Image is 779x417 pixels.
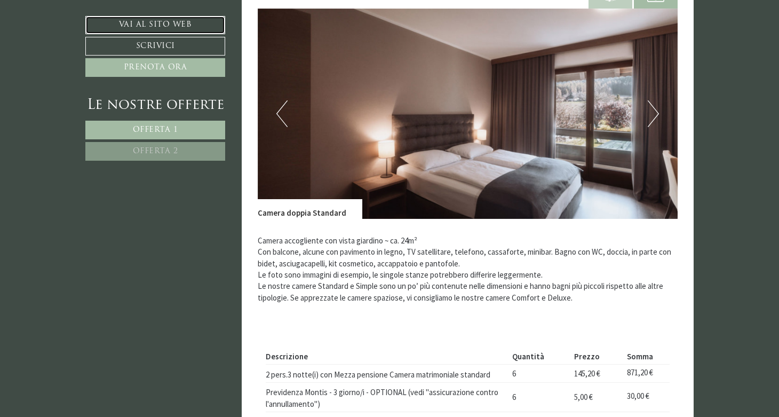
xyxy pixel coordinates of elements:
[362,281,421,300] button: Invia
[16,50,141,57] small: 11:54
[266,382,508,412] td: Previdenza Montis - 3 giorno/i - OPTIONAL (vedi "assicurazione contro l'annullamento")
[574,368,600,379] span: 145,20 €
[258,199,362,218] div: Camera doppia Standard
[570,349,623,364] th: Prezzo
[258,9,678,219] img: image
[16,30,141,38] div: Montis – Active Nature Spa
[276,100,288,127] button: Previous
[85,58,225,77] a: Prenota ora
[623,382,670,412] td: 30,00 €
[85,16,225,34] a: Vai al sito web
[508,349,570,364] th: Quantità
[258,235,678,304] p: Camera accogliente con vista giardino ~ ca. 24m² Con balcone, alcune con pavimento in legno, TV s...
[133,126,178,134] span: Offerta 1
[190,8,230,25] div: lunedì
[508,365,570,383] td: 6
[648,100,659,127] button: Next
[85,96,225,115] div: Le nostre offerte
[133,147,178,155] span: Offerta 2
[574,392,593,402] span: 5,00 €
[266,365,508,383] td: 2 pers.3 notte(i) con Mezza pensione Camera matrimoniale standard
[266,349,508,364] th: Descrizione
[508,382,570,412] td: 6
[623,365,670,383] td: 871,20 €
[623,349,670,364] th: Somma
[85,37,225,56] a: Scrivici
[8,28,147,59] div: Buon giorno, come possiamo aiutarla?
